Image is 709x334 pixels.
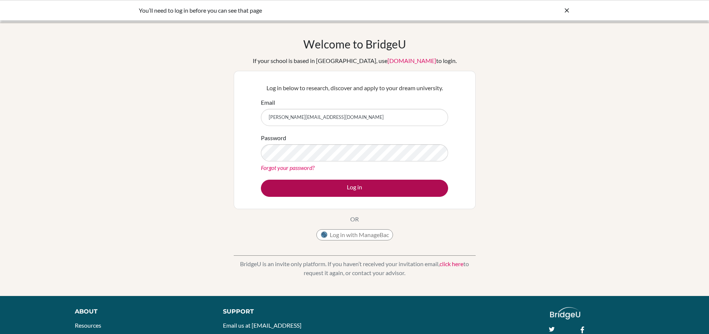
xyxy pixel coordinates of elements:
[550,307,580,319] img: logo_white@2x-f4f0deed5e89b7ecb1c2cc34c3e3d731f90f0f143d5ea2071677605dd97b5244.png
[261,133,286,142] label: Password
[261,164,314,171] a: Forgot your password?
[139,6,459,15] div: You’ll need to log in before you can see that page
[223,307,346,316] div: Support
[387,57,436,64] a: [DOMAIN_NAME]
[303,37,406,51] h1: Welcome to BridgeU
[75,322,101,329] a: Resources
[316,229,393,240] button: Log in with ManageBac
[253,56,457,65] div: If your school is based in [GEOGRAPHIC_DATA], use to login.
[261,83,448,92] p: Log in below to research, discover and apply to your dream university.
[261,180,448,197] button: Log in
[75,307,206,316] div: About
[234,259,476,277] p: BridgeU is an invite only platform. If you haven’t received your invitation email, to request it ...
[440,260,463,267] a: click here
[261,98,275,107] label: Email
[350,215,359,224] p: OR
